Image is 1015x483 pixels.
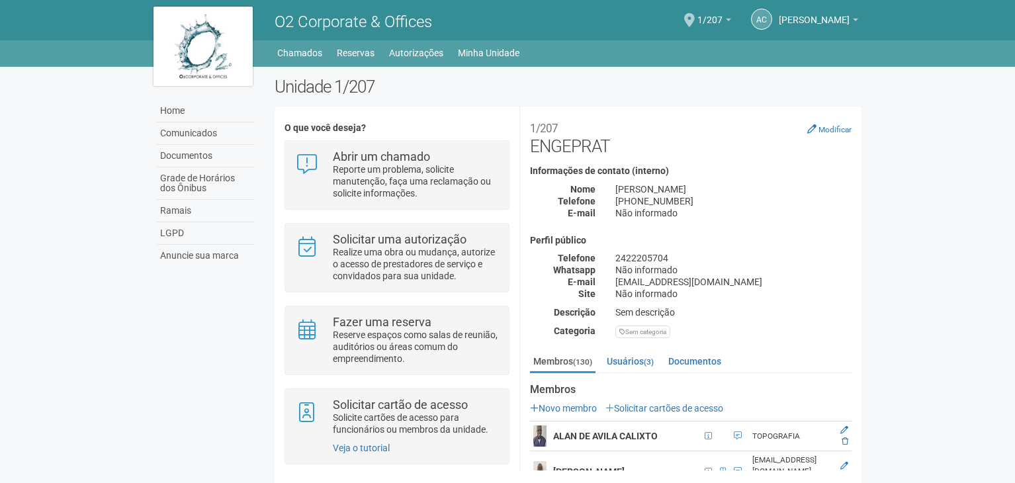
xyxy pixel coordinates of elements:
[603,351,657,371] a: Usuários(3)
[530,166,852,176] h4: Informações de contato (interno)
[807,124,852,134] a: Modificar
[605,207,861,219] div: Não informado
[533,461,547,482] img: user.png
[333,443,390,453] a: Veja o tutorial
[570,184,596,195] strong: Nome
[333,232,466,246] strong: Solicitar uma autorização
[458,44,519,62] a: Minha Unidade
[605,183,861,195] div: [PERSON_NAME]
[553,431,658,441] strong: ALAN DE AVILA CALIXTO
[752,455,834,477] div: [EMAIL_ADDRESS][DOMAIN_NAME]
[275,77,861,97] h2: Unidade 1/207
[277,44,322,62] a: Chamados
[605,195,861,207] div: [PHONE_NUMBER]
[697,2,723,25] span: 1/207
[568,208,596,218] strong: E-mail
[530,236,852,245] h4: Perfil público
[285,123,509,133] h4: O que você deseja?
[605,264,861,276] div: Não informado
[295,399,498,435] a: Solicitar cartão de acesso Solicite cartões de acesso para funcionários ou membros da unidade.
[840,461,848,470] a: Editar membro
[842,437,848,446] a: Excluir membro
[779,2,850,25] span: Andréa Cunha
[840,425,848,435] a: Editar membro
[333,246,499,282] p: Realize uma obra ou mudança, autorize o acesso de prestadores de serviço e convidados para sua un...
[530,403,597,414] a: Novo membro
[389,44,443,62] a: Autorizações
[554,307,596,318] strong: Descrição
[530,351,596,373] a: Membros(130)
[752,431,834,442] div: TOPOGRAFIA
[779,17,858,27] a: [PERSON_NAME]
[157,100,255,122] a: Home
[558,253,596,263] strong: Telefone
[333,329,499,365] p: Reserve espaços como salas de reunião, auditórios ou áreas comum do empreendimento.
[333,315,431,329] strong: Fazer uma reserva
[578,288,596,299] strong: Site
[558,196,596,206] strong: Telefone
[530,384,852,396] strong: Membros
[157,145,255,167] a: Documentos
[553,265,596,275] strong: Whatsapp
[530,116,852,156] h2: ENGEPRAT
[157,122,255,145] a: Comunicados
[751,9,772,30] a: AC
[295,316,498,365] a: Fazer uma reserva Reserve espaços como salas de reunião, auditórios ou áreas comum do empreendime...
[605,306,861,318] div: Sem descrição
[333,412,499,435] p: Solicite cartões de acesso para funcionários ou membros da unidade.
[697,17,731,27] a: 1/207
[295,151,498,199] a: Abrir um chamado Reporte um problema, solicite manutenção, faça uma reclamação ou solicite inform...
[337,44,375,62] a: Reservas
[533,425,547,447] img: user.png
[554,326,596,336] strong: Categoria
[333,398,468,412] strong: Solicitar cartão de acesso
[530,122,558,135] small: 1/207
[605,276,861,288] div: [EMAIL_ADDRESS][DOMAIN_NAME]
[605,288,861,300] div: Não informado
[644,357,654,367] small: (3)
[154,7,253,86] img: logo.jpg
[275,13,432,31] span: O2 Corporate & Offices
[333,163,499,199] p: Reporte um problema, solicite manutenção, faça uma reclamação ou solicite informações.
[568,277,596,287] strong: E-mail
[665,351,725,371] a: Documentos
[573,357,592,367] small: (130)
[615,326,670,338] div: Sem categoria
[157,222,255,245] a: LGPD
[157,167,255,200] a: Grade de Horários dos Ônibus
[157,200,255,222] a: Ramais
[295,234,498,282] a: Solicitar uma autorização Realize uma obra ou mudança, autorize o acesso de prestadores de serviç...
[333,150,430,163] strong: Abrir um chamado
[553,466,625,477] strong: [PERSON_NAME]
[157,245,255,267] a: Anuncie sua marca
[605,252,861,264] div: 2422205704
[605,403,723,414] a: Solicitar cartões de acesso
[818,125,852,134] small: Modificar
